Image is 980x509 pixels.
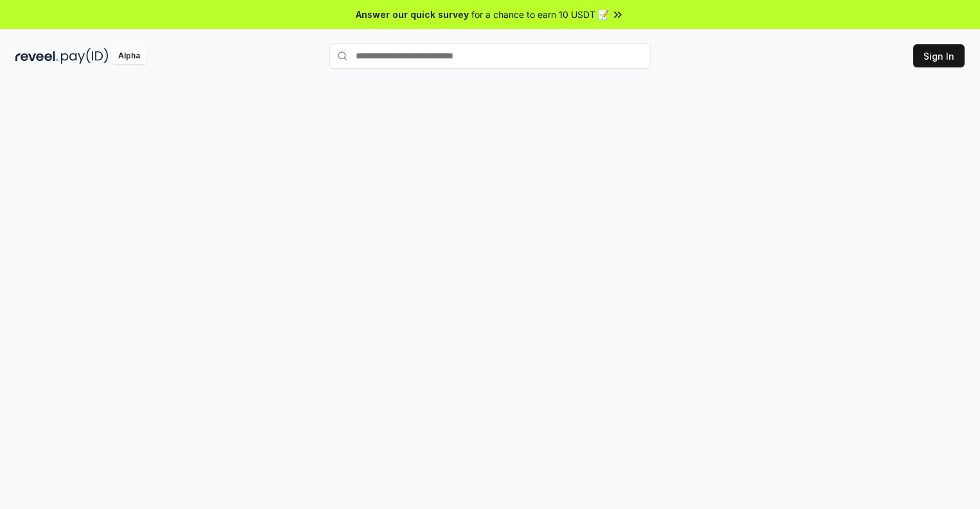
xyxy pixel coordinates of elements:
[471,8,609,21] span: for a chance to earn 10 USDT 📝
[913,44,965,67] button: Sign In
[61,48,109,64] img: pay_id
[111,48,147,64] div: Alpha
[15,48,58,64] img: reveel_dark
[356,8,469,21] span: Answer our quick survey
